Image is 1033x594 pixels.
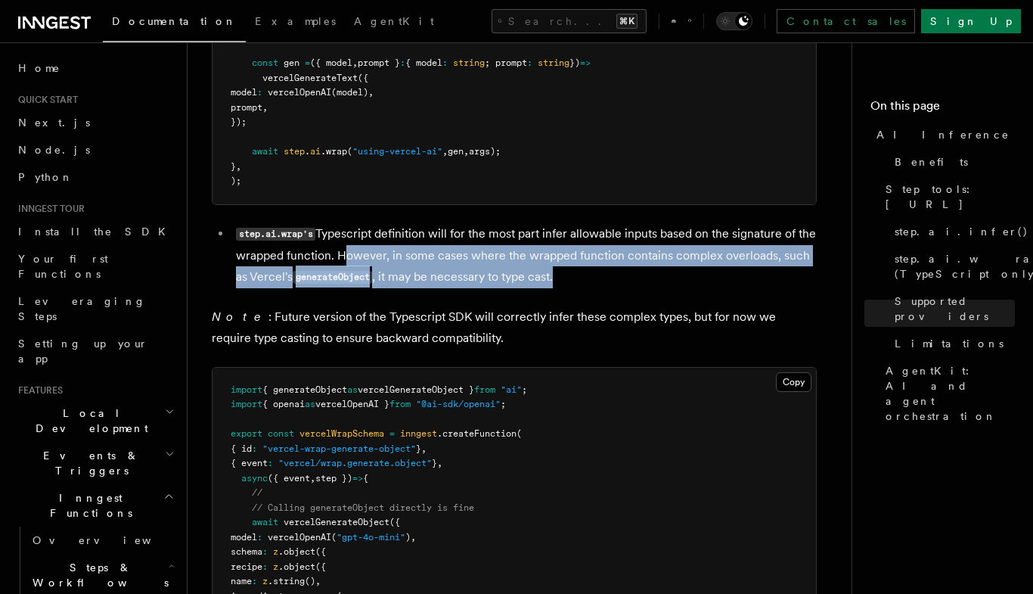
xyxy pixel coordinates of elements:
a: Documentation [103,5,246,42]
span: Examples [255,15,336,27]
span: : [257,87,262,98]
span: .createFunction [437,428,516,439]
span: = [389,428,395,439]
span: AgentKit: AI and agent orchestration [886,363,1015,424]
span: from [474,384,495,395]
span: name [231,576,252,586]
span: (model) [331,87,368,98]
button: Inngest Functions [12,484,178,527]
span: .object [278,561,315,572]
span: : [262,561,268,572]
span: ) [405,532,411,543]
span: => [580,58,591,68]
span: as [305,399,315,409]
p: : Future version of the Typescript SDK will correctly infer these complex types, but for now we r... [212,306,817,349]
span: "vercel-wrap-generate-object" [262,443,416,454]
span: : [527,58,532,68]
span: , [262,102,268,113]
span: vercelOpenAI [268,532,331,543]
span: () [305,576,315,586]
span: async [241,473,268,484]
span: { event [231,458,268,468]
span: ({ [389,517,400,527]
span: Next.js [18,117,90,129]
span: "gpt-4o-mini" [337,532,405,543]
span: model [231,532,257,543]
span: : [252,576,257,586]
span: ; prompt [485,58,527,68]
span: ( [331,532,337,543]
span: vercelWrapSchema [299,428,384,439]
span: "@ai-sdk/openai" [416,399,501,409]
span: , [464,146,469,157]
span: , [421,443,427,454]
span: // [252,487,262,498]
span: Overview [33,534,188,546]
span: ; [501,399,506,409]
span: , [236,161,241,172]
button: Search...⌘K [492,9,647,33]
span: gen [284,58,299,68]
a: Install the SDK [12,218,178,245]
span: } [432,458,437,468]
span: Benefits [895,154,968,169]
span: as [347,384,358,395]
span: Supported providers [895,294,1015,324]
a: AI Inference [870,121,1015,148]
li: Typescript definition will for the most part infer allowable inputs based on the signature of the... [231,223,817,288]
span: Home [18,61,60,76]
button: Events & Triggers [12,442,178,484]
span: { id [231,443,252,454]
a: Python [12,163,178,191]
span: step }) [315,473,352,484]
span: Quick start [12,94,78,106]
span: .object [278,546,315,557]
span: . [305,146,310,157]
em: Note [212,309,268,324]
a: Your first Functions [12,245,178,288]
span: { [363,473,368,484]
span: const [252,58,278,68]
span: "ai" [501,384,522,395]
span: Steps & Workflows [26,560,169,590]
span: AgentKit [354,15,434,27]
span: z [273,546,278,557]
a: AgentKit [345,5,443,41]
span: : [252,443,257,454]
span: { generateObject [262,384,347,395]
span: vercelGenerateText [262,73,358,83]
span: Your first Functions [18,253,108,280]
span: , [437,458,442,468]
span: , [315,576,321,586]
span: z [273,561,278,572]
span: import [231,399,262,409]
span: : [442,58,448,68]
a: Step tools: [URL] [879,176,1015,218]
span: // Calling generateObject directly is fine [252,502,474,513]
span: schema [231,546,262,557]
span: step.ai.infer() [895,224,1028,239]
span: Features [12,384,63,397]
span: vercelGenerateObject [284,517,389,527]
a: Supported providers [889,288,1015,330]
span: vercelOpenAI } [315,399,389,409]
span: args); [469,146,501,157]
a: Node.js [12,136,178,163]
a: step.ai.infer() [889,218,1015,245]
span: { openai [262,399,305,409]
a: Home [12,54,178,82]
span: Documentation [112,15,237,27]
span: ({ [315,546,326,557]
span: Inngest Functions [12,490,163,521]
a: step.ai.wrap() (TypeScript only) [889,245,1015,288]
span: } [416,443,421,454]
span: AI Inference [876,127,1010,142]
span: model [231,87,257,98]
kbd: ⌘K [616,14,637,29]
a: Setting up your app [12,330,178,372]
span: : [262,546,268,557]
span: Events & Triggers [12,448,165,478]
span: recipe [231,561,262,572]
span: , [411,532,416,543]
span: export [231,428,262,439]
